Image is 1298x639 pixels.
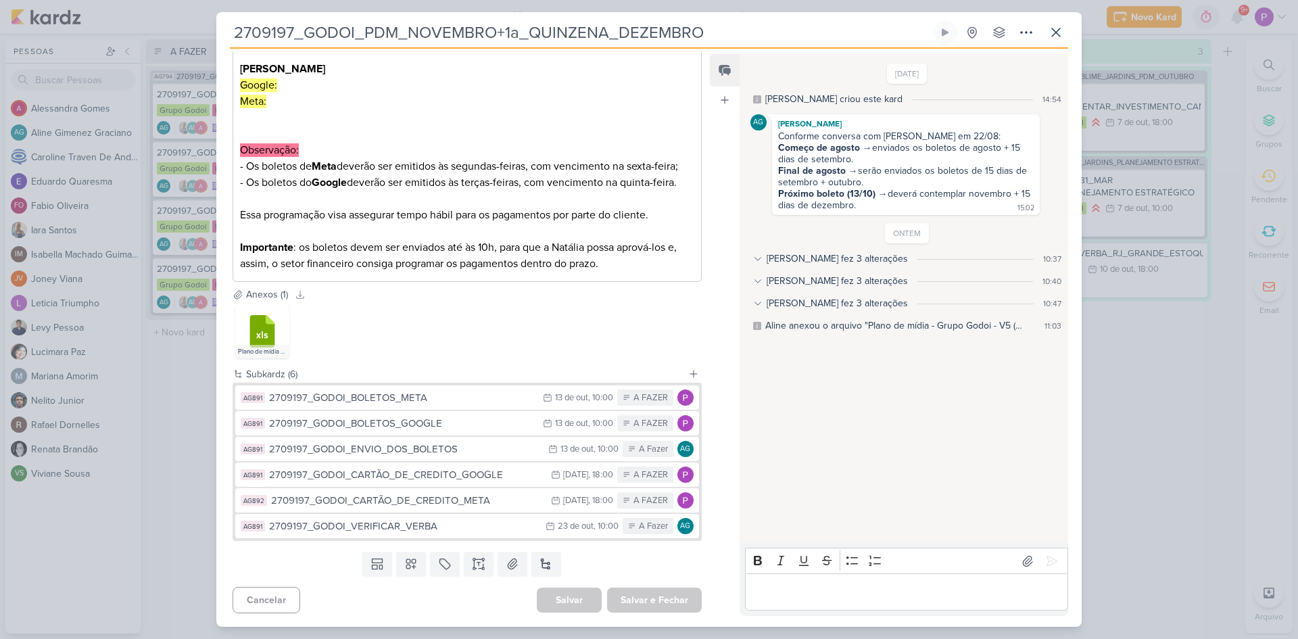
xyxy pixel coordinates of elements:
button: AG891 2709197_GODOI_VERIFICAR_VERBA 23 de out , 10:00 A Fazer AG [235,514,699,538]
p: AG [680,523,690,530]
strong: Google [312,176,347,189]
div: 11:03 [1044,320,1061,332]
div: Aline Gimenez Graciano [750,114,767,131]
div: 2709197_GODOI_CARTÃO_DE_CREDITO_GOOGLE [269,467,544,483]
mark: Observação: [240,143,299,157]
div: [PERSON_NAME] [775,117,1037,131]
mark: Google: [240,78,277,92]
div: [DATE] [563,471,588,479]
div: Editor toolbar [745,548,1068,574]
strong: [PERSON_NAME] [240,62,325,76]
strong: Importante [240,241,293,254]
button: AG891 2709197_GODOI_BOLETOS_GOOGLE 13 de out , 10:00 A FAZER [235,411,699,435]
div: Aline Gimenez Graciano [677,441,694,457]
div: A FAZER [633,494,668,508]
div: , 10:00 [594,522,619,531]
div: 2709197_GODOI_CARTÃO_DE_CREDITO_META [271,493,544,508]
div: serão enviados os boletos de 15 dias de setembro + outubro. [778,165,1034,188]
p: AG [753,119,763,126]
div: 13 de out [555,419,588,428]
div: A Fazer [639,520,668,534]
div: [PERSON_NAME] fez 3 alterações [767,296,908,310]
div: AG891 [241,444,265,454]
div: 10:37 [1043,253,1061,265]
div: Aline anexou o arquivo "Plano de mídia - Grupo Godoi - V5 (2).xlsx" [765,318,1026,333]
div: Anexos (1) [246,287,288,302]
strong: Meta [312,160,337,173]
div: A FAZER [633,417,668,431]
div: Aline Gimenez Graciano [677,518,694,534]
div: 13 de out [555,394,588,402]
img: Distribuição Time Estratégico [677,415,694,431]
div: 10:40 [1042,275,1061,287]
strong: Próximo boleto (13/10) → [778,188,888,199]
div: AG891 [241,521,265,531]
div: A FAZER [633,469,668,482]
button: AG891 2709197_GODOI_ENVIO_DOS_BOLETOS 13 de out , 10:00 A Fazer AG [235,437,699,461]
img: Distribuição Time Estratégico [677,389,694,406]
div: [PERSON_NAME] fez 3 alterações [767,252,908,266]
p: Essa programação visa assegurar tempo hábil para os pagamentos por parte do cliente. [240,207,694,239]
div: A FAZER [633,392,668,405]
mark: Meta: [240,95,266,108]
div: Este log é visível à todos no kard [753,322,761,330]
div: 10:47 [1043,298,1061,310]
button: Cancelar [233,587,300,613]
div: Subkardz (6) [246,367,683,381]
div: 14:54 [1042,93,1061,105]
div: [DATE] [563,496,588,505]
div: 13 de out [560,445,594,454]
div: , 10:00 [588,394,613,402]
p: : os boletos devem ser enviados até às 10h, para que a Natália possa aprová-los e, assim, o setor... [240,239,694,272]
div: 2709197_GODOI_VERIFICAR_VERBA [269,519,539,534]
div: AG891 [241,469,265,480]
div: [PERSON_NAME] fez 3 alterações [767,274,908,288]
img: Distribuição Time Estratégico [677,467,694,483]
div: , 18:00 [588,471,613,479]
p: - Os boletos de deverão ser emitidos às segundas-feiras, com vencimento na sexta-feira; - Os bole... [240,126,694,207]
strong: Final de agosto → [778,165,858,176]
div: Ligar relógio [940,27,951,38]
div: enviados os boletos de agosto + 15 dias de setembro. [778,142,1034,165]
div: A Fazer [639,443,668,456]
strong: Começo de agosto → [778,142,872,153]
button: AG891 2709197_GODOI_BOLETOS_META 13 de out , 10:00 A FAZER [235,385,699,410]
button: AG891 2709197_GODOI_CARTÃO_DE_CREDITO_GOOGLE [DATE] , 18:00 A FAZER [235,463,699,487]
div: Plano de mídia - Grupo Godoi - V5 (2).xlsx [235,345,289,358]
div: Conforme conversa com [PERSON_NAME] em 22/08: [778,131,1034,142]
div: 23 de out [558,522,594,531]
div: Editor editing area: main [745,573,1068,611]
div: deverá contemplar novembro + 15 dias de dezembro. [778,188,1033,211]
p: AG [680,446,690,453]
div: , 10:00 [594,445,619,454]
div: Aline criou este kard [765,92,903,106]
div: 2709197_GODOI_BOLETOS_GOOGLE [269,416,536,431]
div: , 10:00 [588,419,613,428]
div: AG891 [241,418,265,429]
img: Distribuição Time Estratégico [677,492,694,508]
div: 15:02 [1017,203,1034,214]
div: 2709197_GODOI_BOLETOS_META [269,390,536,406]
div: Este log é visível à todos no kard [753,95,761,103]
div: AG892 [241,495,267,506]
div: AG891 [241,392,265,403]
button: AG892 2709197_GODOI_CARTÃO_DE_CREDITO_META [DATE] , 18:00 A FAZER [235,488,699,513]
div: , 18:00 [588,496,613,505]
div: 2709197_GODOI_ENVIO_DOS_BOLETOS [269,442,542,457]
input: Kard Sem Título [230,20,930,45]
